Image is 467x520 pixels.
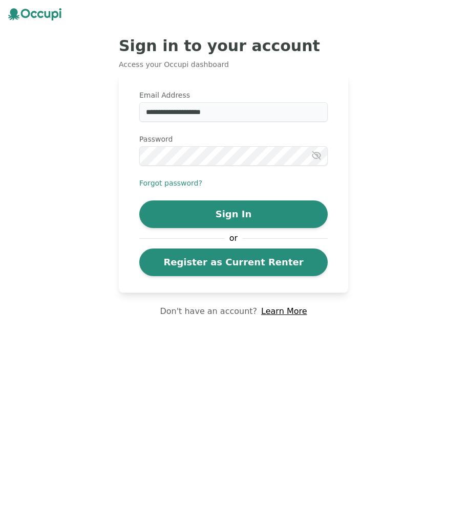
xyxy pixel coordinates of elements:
[160,305,257,318] p: Don't have an account?
[119,59,348,70] p: Access your Occupi dashboard
[139,178,202,188] button: Forgot password?
[119,37,348,55] h2: Sign in to your account
[139,134,328,144] label: Password
[261,305,307,318] a: Learn More
[224,232,243,244] span: or
[139,200,328,228] button: Sign In
[139,90,328,100] label: Email Address
[139,248,328,276] a: Register as Current Renter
